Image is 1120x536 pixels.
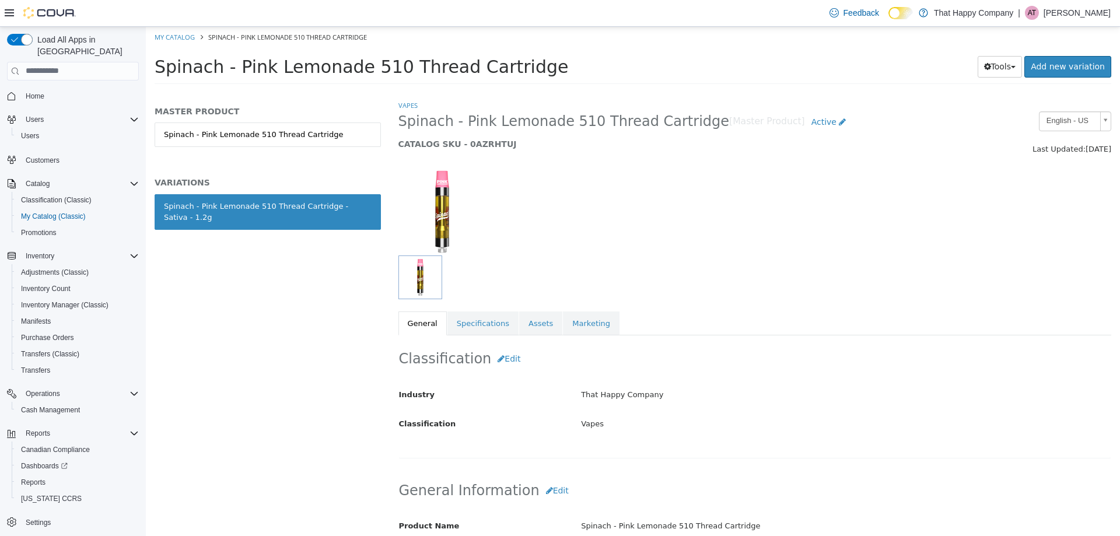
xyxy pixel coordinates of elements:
[16,314,139,328] span: Manifests
[21,426,55,440] button: Reports
[1025,6,1039,20] div: Abigail Talbot
[21,131,39,141] span: Users
[16,265,93,279] a: Adjustments (Classic)
[16,226,139,240] span: Promotions
[2,87,143,104] button: Home
[417,285,474,309] a: Marketing
[12,192,143,208] button: Classification (Classic)
[16,363,55,377] a: Transfers
[16,209,90,223] a: My Catalog (Classic)
[893,85,965,104] a: English - US
[16,475,139,489] span: Reports
[21,89,139,103] span: Home
[253,495,314,503] span: Product Name
[9,150,235,161] h5: VARIATIONS
[16,298,113,312] a: Inventory Manager (Classic)
[21,426,139,440] span: Reports
[23,7,76,19] img: Cova
[26,429,50,438] span: Reports
[16,403,85,417] a: Cash Management
[253,86,584,104] span: Spinach - Pink Lemonade 510 Thread Cartridge
[16,403,139,417] span: Cash Management
[253,393,310,401] span: Classification
[832,29,877,51] button: Tools
[21,478,45,487] span: Reports
[21,300,108,310] span: Inventory Manager (Classic)
[26,389,60,398] span: Operations
[12,474,143,491] button: Reports
[21,494,82,503] span: [US_STATE] CCRS
[253,363,289,372] span: Industry
[894,85,950,103] span: English - US
[878,29,965,51] a: Add new variation
[12,442,143,458] button: Canadian Compliance
[12,491,143,507] button: [US_STATE] CCRS
[21,317,51,326] span: Manifests
[21,333,74,342] span: Purchase Orders
[16,475,50,489] a: Reports
[825,1,884,24] a: Feedback
[253,453,965,475] h2: General Information
[21,212,86,221] span: My Catalog (Classic)
[21,113,48,127] button: Users
[21,152,139,167] span: Customers
[16,193,139,207] span: Classification (Classic)
[21,516,55,530] a: Settings
[16,492,86,506] a: [US_STATE] CCRS
[16,298,139,312] span: Inventory Manager (Classic)
[21,461,68,471] span: Dashboards
[12,128,143,144] button: Users
[21,177,54,191] button: Catalog
[394,453,429,475] button: Edit
[21,153,64,167] a: Customers
[16,314,55,328] a: Manifests
[21,284,71,293] span: Inventory Count
[16,331,139,345] span: Purchase Orders
[33,34,139,57] span: Load All Apps in [GEOGRAPHIC_DATA]
[9,6,49,15] a: My Catalog
[9,30,422,50] span: Spinach - Pink Lemonade 510 Thread Cartridge
[2,425,143,442] button: Reports
[253,112,783,122] h5: CATALOG SKU - 0AZRHTUJ
[12,297,143,313] button: Inventory Manager (Classic)
[16,492,139,506] span: Washington CCRS
[888,19,889,20] span: Dark Mode
[26,156,60,165] span: Customers
[2,248,143,264] button: Inventory
[16,282,75,296] a: Inventory Count
[26,518,51,527] span: Settings
[16,459,72,473] a: Dashboards
[934,6,1013,20] p: That Happy Company
[1018,6,1020,20] p: |
[12,458,143,474] a: Dashboards
[253,74,272,83] a: Vapes
[21,89,49,103] a: Home
[2,151,143,168] button: Customers
[21,387,65,401] button: Operations
[21,349,79,359] span: Transfers (Classic)
[2,514,143,531] button: Settings
[21,445,90,454] span: Canadian Compliance
[12,281,143,297] button: Inventory Count
[26,179,50,188] span: Catalog
[1044,6,1111,20] p: [PERSON_NAME]
[887,118,940,127] span: Last Updated:
[2,176,143,192] button: Catalog
[21,195,92,205] span: Classification (Classic)
[16,282,139,296] span: Inventory Count
[12,346,143,362] button: Transfers (Classic)
[21,387,139,401] span: Operations
[21,515,139,530] span: Settings
[12,313,143,330] button: Manifests
[21,268,89,277] span: Adjustments (Classic)
[16,265,139,279] span: Adjustments (Classic)
[16,363,139,377] span: Transfers
[21,249,59,263] button: Inventory
[302,285,373,309] a: Specifications
[843,7,879,19] span: Feedback
[26,115,44,124] span: Users
[12,402,143,418] button: Cash Management
[16,459,139,473] span: Dashboards
[16,226,61,240] a: Promotions
[21,177,139,191] span: Catalog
